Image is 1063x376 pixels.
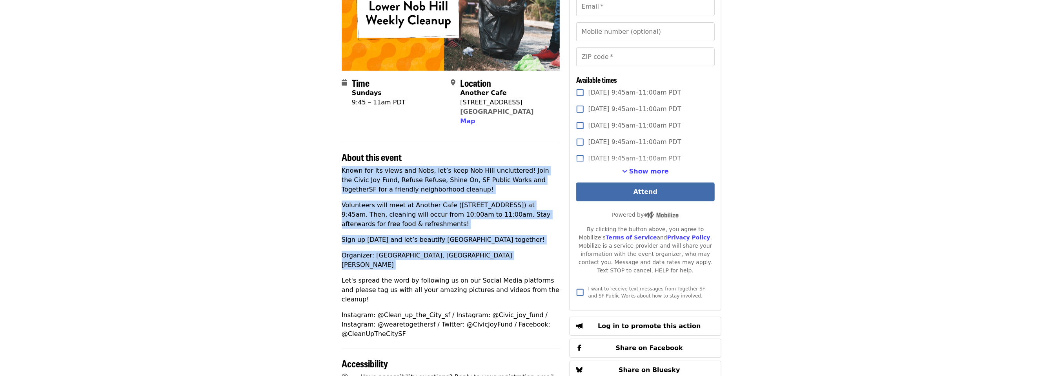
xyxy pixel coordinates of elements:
button: Attend [576,183,715,201]
input: Mobile number (optional) [576,22,715,41]
p: Organizer: [GEOGRAPHIC_DATA], [GEOGRAPHIC_DATA][PERSON_NAME] [342,251,560,270]
p: Let's spread the word by following us on our Social Media platforms and please tag us with all yo... [342,276,560,304]
span: [DATE] 9:45am–11:00am PDT [588,137,681,147]
button: Share on Facebook [570,339,721,358]
span: [DATE] 9:45am–11:00am PDT [588,121,681,130]
span: Log in to promote this action [598,322,701,330]
strong: Sundays [352,89,382,97]
a: Privacy Policy [667,234,710,241]
span: Available times [576,75,617,85]
p: Known for its views and Nobs, let’s keep Nob Hill uncluttered! Join the Civic Joy Fund, Refuse Re... [342,166,560,194]
span: [DATE] 9:45am–11:00am PDT [588,154,681,163]
div: 9:45 – 11am PDT [352,98,406,107]
img: Powered by Mobilize [644,212,679,219]
a: Terms of Service [606,234,657,241]
span: Share on Bluesky [619,366,680,374]
button: See more timeslots [622,167,669,176]
span: Time [352,76,370,89]
strong: Another Cafe [460,89,506,97]
span: Accessibility [342,356,388,370]
span: [DATE] 9:45am–11:00am PDT [588,88,681,97]
i: map-marker-alt icon [451,79,455,86]
span: I want to receive text messages from Together SF and SF Public Works about how to stay involved. [588,286,705,299]
span: Powered by [612,212,679,218]
button: Map [460,117,475,126]
div: By clicking the button above, you agree to Mobilize's and . Mobilize is a service provider and wi... [576,225,715,275]
i: calendar icon [342,79,347,86]
p: Volunteers will meet at Another Cafe ([STREET_ADDRESS]) at 9:45am. Then, cleaning will occur from... [342,201,560,229]
span: Location [460,76,491,89]
span: Map [460,117,475,125]
input: ZIP code [576,47,715,66]
div: [STREET_ADDRESS] [460,98,533,107]
p: Instagram: @Clean_up_the_City_sf / Instagram: @Civic_joy_fund / Instagram: @wearetogethersf / Twi... [342,310,560,339]
span: Share on Facebook [616,344,683,352]
a: [GEOGRAPHIC_DATA] [460,108,533,115]
p: Sign up [DATE] and let’s beautify [GEOGRAPHIC_DATA] together! [342,235,560,245]
span: [DATE] 9:45am–11:00am PDT [588,104,681,114]
span: About this event [342,150,402,164]
button: Log in to promote this action [570,317,721,336]
span: Show more [629,168,669,175]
